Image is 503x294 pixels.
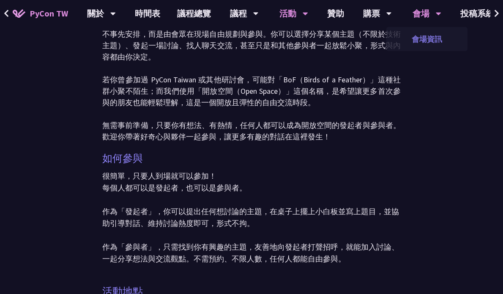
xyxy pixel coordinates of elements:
p: 很簡單，只要人到場就可以參加！ 每個人都可以是發起者，也可以是參與者。 作為「發起者」，你可以提出任何想討論的主題，在桌子上擺上小白板並寫上題目，並協助引導對話、維持討論熱度即可，形式不拘。 作... [102,170,401,265]
p: 如何參與 [102,151,143,166]
span: PyCon TW [30,7,68,20]
a: PyCon TW [4,3,77,24]
p: 開放空間（Open Space）是自助式、聚會形式的活動，與大會議程同時進行。活動的主題不事先安排，而是由會眾在現場自由規劃與參與。你可以選擇分享某個主題（不限於技術主題）、發起一場討論、找人聊... [102,17,401,142]
a: 會場資訊 [386,29,467,49]
img: Home icon of PyCon TW 2025 [13,9,25,18]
